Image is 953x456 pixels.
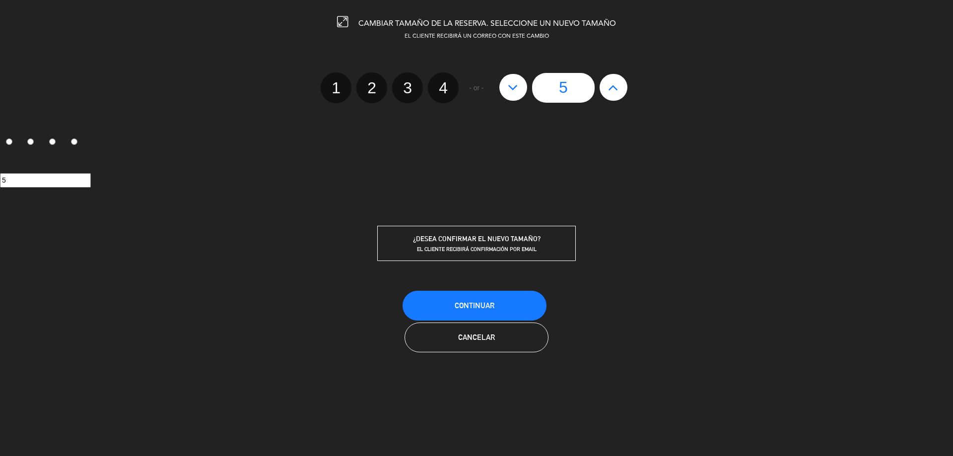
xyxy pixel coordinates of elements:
input: 3 [49,138,56,145]
label: 4 [65,134,87,151]
label: 2 [22,134,44,151]
label: 4 [428,72,459,103]
label: 1 [321,72,351,103]
span: - or - [469,82,484,94]
label: 2 [356,72,387,103]
span: Cancelar [458,333,495,341]
span: ¿DESEA CONFIRMAR EL NUEVO TAMAÑO? [413,235,541,243]
label: 3 [392,72,423,103]
input: 2 [27,138,34,145]
button: Cancelar [405,323,548,352]
input: 4 [71,138,77,145]
input: 1 [6,138,12,145]
button: Continuar [403,291,546,321]
span: Continuar [455,301,494,310]
label: 3 [44,134,66,151]
span: EL CLIENTE RECIBIRÁ CONFIRMACIÓN POR EMAIL [417,246,537,253]
span: CAMBIAR TAMAÑO DE LA RESERVA. SELECCIONE UN NUEVO TAMAÑO [358,20,616,28]
span: EL CLIENTE RECIBIRÁ UN CORREO CON ESTE CAMBIO [405,34,549,39]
